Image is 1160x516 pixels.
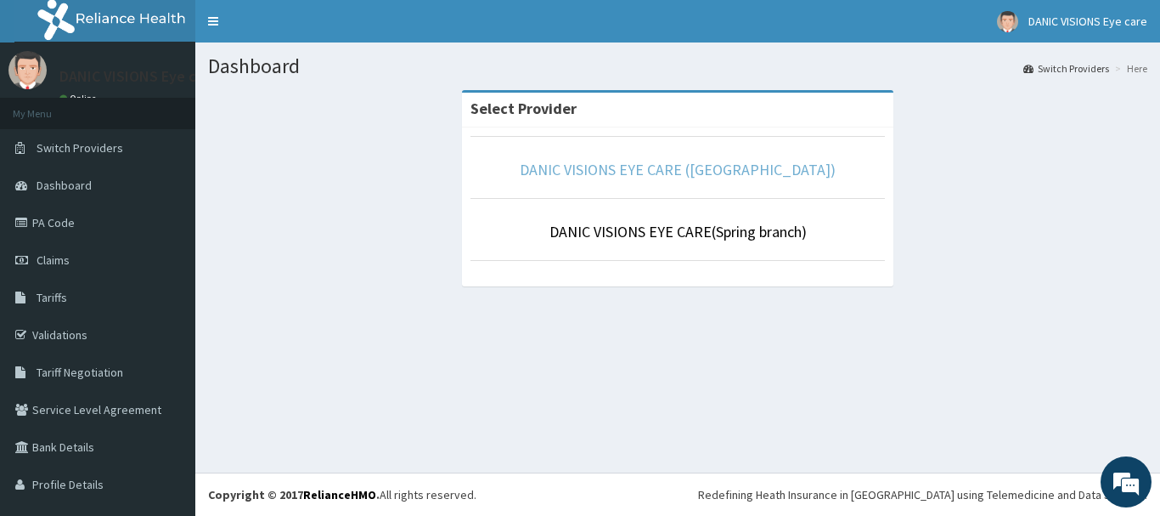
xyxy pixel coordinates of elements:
a: Online [59,93,100,105]
span: Tariffs [37,290,67,305]
a: DANIC VISIONS EYE CARE(Spring branch) [549,222,807,241]
strong: Copyright © 2017 . [208,487,380,502]
span: Switch Providers [37,140,123,156]
li: Here [1111,61,1147,76]
strong: Select Provider [470,99,577,118]
span: DANIC VISIONS Eye care [1028,14,1147,29]
footer: All rights reserved. [195,473,1160,516]
a: RelianceHMO [303,487,376,502]
img: User Image [8,51,47,89]
h1: Dashboard [208,55,1147,77]
span: Dashboard [37,178,92,193]
img: User Image [997,11,1018,32]
div: Redefining Heath Insurance in [GEOGRAPHIC_DATA] using Telemedicine and Data Science! [698,486,1147,503]
span: Tariff Negotiation [37,365,123,380]
span: Claims [37,252,70,268]
a: DANIC VISIONS EYE CARE ([GEOGRAPHIC_DATA]) [520,160,836,179]
a: Switch Providers [1023,61,1109,76]
p: DANIC VISIONS Eye care [59,69,217,84]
